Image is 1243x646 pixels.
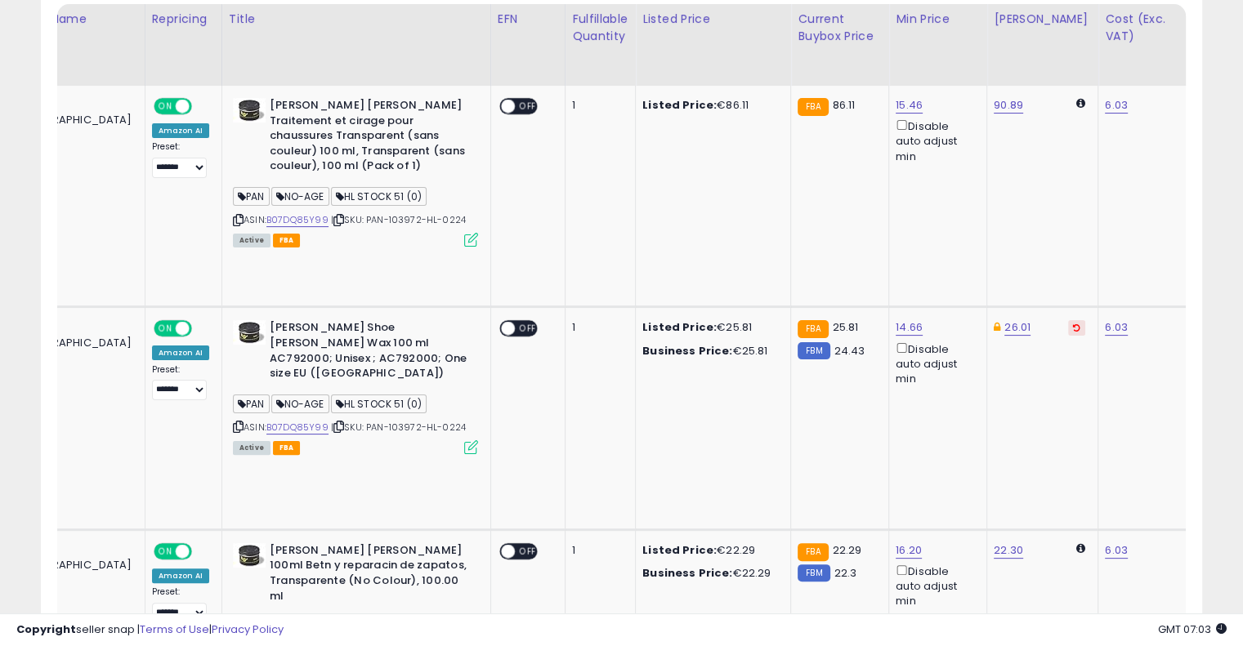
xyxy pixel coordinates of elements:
b: Listed Price: [642,97,717,113]
div: €22.29 [642,566,778,581]
a: 6.03 [1105,97,1128,114]
span: ON [155,100,176,114]
div: BE [GEOGRAPHIC_DATA] [16,98,132,127]
div: Min Price [896,11,980,28]
span: All listings currently available for purchase on Amazon [233,441,271,455]
span: OFF [515,322,541,336]
small: FBA [798,543,828,561]
b: [PERSON_NAME] [PERSON_NAME] 100ml Betn y reparacin de zapatos, Transparente (No Colour), 100.00 ml [270,543,468,608]
span: FBA [273,234,301,247]
a: 16.20 [896,542,922,559]
div: EFN [498,11,558,28]
span: 86.11 [833,97,856,113]
div: €25.81 [642,344,778,359]
span: OFF [189,544,215,558]
div: Preset: [152,141,209,178]
span: HL STOCK 51 (0) [331,394,427,413]
img: 41GCADUjayL._SL40_.jpg [233,320,266,345]
div: Fulfillable Quantity [572,11,628,45]
span: 22.29 [833,542,862,558]
div: Disable auto adjust min [896,340,974,387]
a: 26.01 [1004,319,1031,336]
div: €25.81 [642,320,778,335]
span: 25.81 [833,319,859,335]
span: PAN [233,187,270,206]
span: PAN [233,394,270,413]
div: €22.29 [642,543,778,558]
span: OFF [515,100,541,114]
div: Title [229,11,484,28]
span: 24.43 [834,343,865,359]
span: OFF [189,100,215,114]
small: FBM [798,342,829,359]
a: Privacy Policy [212,621,284,637]
span: NO-AGE [271,187,329,206]
div: ASIN: [233,320,478,452]
a: 14.66 [896,319,923,336]
a: 15.46 [896,97,923,114]
b: [PERSON_NAME] Shoe [PERSON_NAME] Wax 100 ml AC792000; Unisex ; AC792000; One size EU ([GEOGRAPHIC... [270,320,468,385]
div: ES [GEOGRAPHIC_DATA] [16,543,132,572]
div: Cost (Exc. VAT) [1105,11,1189,45]
a: 6.03 [1105,319,1128,336]
span: NO-AGE [271,394,329,413]
a: 22.30 [994,542,1023,559]
div: 1 [572,320,623,335]
span: ON [155,322,176,336]
div: Amazon AI [152,568,209,583]
small: FBA [798,98,828,116]
span: 2025-10-10 07:03 GMT [1158,621,1227,637]
a: B07DQ85Y99 [266,213,329,227]
div: 1 [572,543,623,558]
a: B07DQ85Y99 [266,421,329,434]
span: OFF [515,544,541,558]
strong: Copyright [16,621,76,637]
div: Preset: [152,586,209,623]
span: ON [155,544,176,558]
div: Disable auto adjust min [896,562,974,609]
a: Terms of Use [140,621,209,637]
div: Amazon AI [152,345,209,360]
div: Store Name [16,11,138,28]
span: OFF [189,322,215,336]
img: 41GCADUjayL._SL40_.jpg [233,543,266,568]
b: [PERSON_NAME] [PERSON_NAME] Traitement et cirage pour chaussures Transparent (sans couleur) 100 m... [270,98,468,178]
span: All listings currently available for purchase on Amazon [233,234,271,247]
img: 41GCADUjayL._SL40_.jpg [233,98,266,123]
b: Business Price: [642,565,732,581]
div: Repricing [152,11,215,28]
div: €86.11 [642,98,778,113]
div: Amazon AI [152,123,209,138]
a: 90.89 [994,97,1023,114]
div: Disable auto adjust min [896,117,974,164]
span: | SKU: PAN-103972-HL-0224 [331,421,466,434]
a: 6.03 [1105,542,1128,559]
span: FBA [273,441,301,455]
div: Preset: [152,364,209,401]
b: Business Price: [642,343,732,359]
div: DE [GEOGRAPHIC_DATA] [16,320,132,350]
b: Listed Price: [642,542,717,558]
span: 22.3 [834,565,857,581]
div: seller snap | | [16,622,284,638]
span: HL STOCK 51 (0) [331,187,427,206]
small: FBA [798,320,828,338]
div: Listed Price [642,11,784,28]
div: ASIN: [233,98,478,245]
small: FBM [798,564,829,581]
span: | SKU: PAN-103972-HL-0224 [331,213,466,226]
b: Listed Price: [642,319,717,335]
div: [PERSON_NAME] [994,11,1091,28]
div: Current Buybox Price [798,11,882,45]
div: 1 [572,98,623,113]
